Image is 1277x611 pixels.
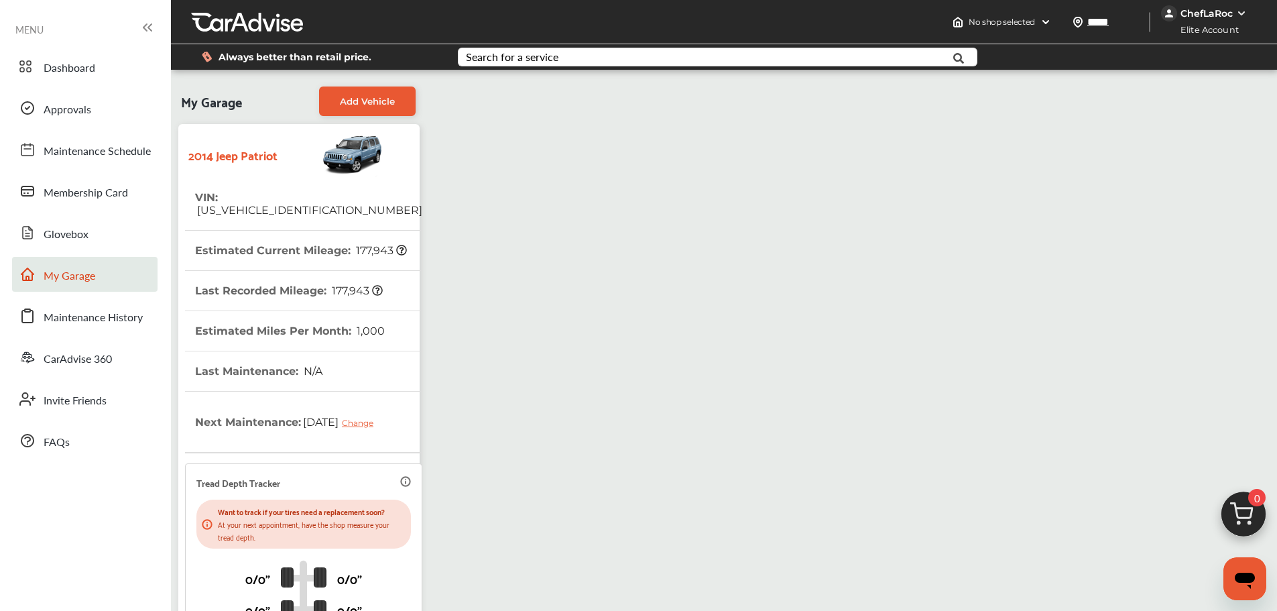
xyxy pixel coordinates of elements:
p: Tread Depth Tracker [196,475,280,490]
a: Dashboard [12,49,158,84]
div: Change [342,418,380,428]
span: Invite Friends [44,392,107,410]
img: header-home-logo.8d720a4f.svg [953,17,963,27]
span: 0 [1248,489,1266,506]
p: Want to track if your tires need a replacement soon? [218,505,406,518]
a: Approvals [12,91,158,125]
span: N/A [302,365,322,378]
img: header-down-arrow.9dd2ce7d.svg [1040,17,1051,27]
a: Maintenance Schedule [12,132,158,167]
div: Search for a service [466,52,558,62]
span: Elite Account [1162,23,1249,37]
span: 177,943 [354,244,407,257]
a: Invite Friends [12,382,158,416]
img: dollor_label_vector.a70140d1.svg [202,51,212,62]
a: Membership Card [12,174,158,209]
img: cart_icon.3d0951e8.svg [1211,486,1276,550]
span: [US_VEHICLE_IDENTIFICATION_NUMBER] [195,204,422,217]
p: At your next appointment, have the shop measure your tread depth. [218,518,406,543]
strong: 2014 Jeep Patriot [188,144,278,165]
p: 0/0" [337,568,362,589]
th: Estimated Current Mileage : [195,231,407,270]
span: Maintenance History [44,309,143,327]
img: Vehicle [278,131,383,178]
span: My Garage [44,268,95,285]
span: Maintenance Schedule [44,143,151,160]
img: location_vector.a44bc228.svg [1073,17,1083,27]
span: 177,943 [330,284,383,297]
span: [DATE] [301,405,383,439]
a: FAQs [12,423,158,458]
span: 1,000 [355,325,385,337]
a: Maintenance History [12,298,158,333]
th: VIN : [195,178,422,230]
span: Approvals [44,101,91,119]
span: My Garage [181,87,242,116]
a: My Garage [12,257,158,292]
span: MENU [15,24,44,35]
th: Last Recorded Mileage : [195,271,383,311]
th: Last Maintenance : [195,351,322,391]
p: 0/0" [245,568,270,589]
img: jVpblrzwTbfkPYzPPzSLxeg0AAAAASUVORK5CYII= [1161,5,1177,21]
span: No shop selected [969,17,1035,27]
iframe: Button to launch messaging window [1223,557,1266,600]
img: WGsFRI8htEPBVLJbROoPRyZpYNWhNONpIPPETTm6eUC0GeLEiAAAAAElFTkSuQmCC [1236,8,1247,19]
span: FAQs [44,434,70,451]
th: Estimated Miles Per Month : [195,311,385,351]
span: Always better than retail price. [219,52,371,62]
div: ChefLaRoc [1180,7,1233,19]
span: Glovebox [44,226,88,243]
span: Membership Card [44,184,128,202]
span: CarAdvise 360 [44,351,112,368]
span: Add Vehicle [340,96,395,107]
th: Next Maintenance : [195,392,383,452]
a: CarAdvise 360 [12,340,158,375]
a: Glovebox [12,215,158,250]
a: Add Vehicle [319,87,416,116]
img: header-divider.bc55588e.svg [1149,12,1150,32]
span: Dashboard [44,60,95,77]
